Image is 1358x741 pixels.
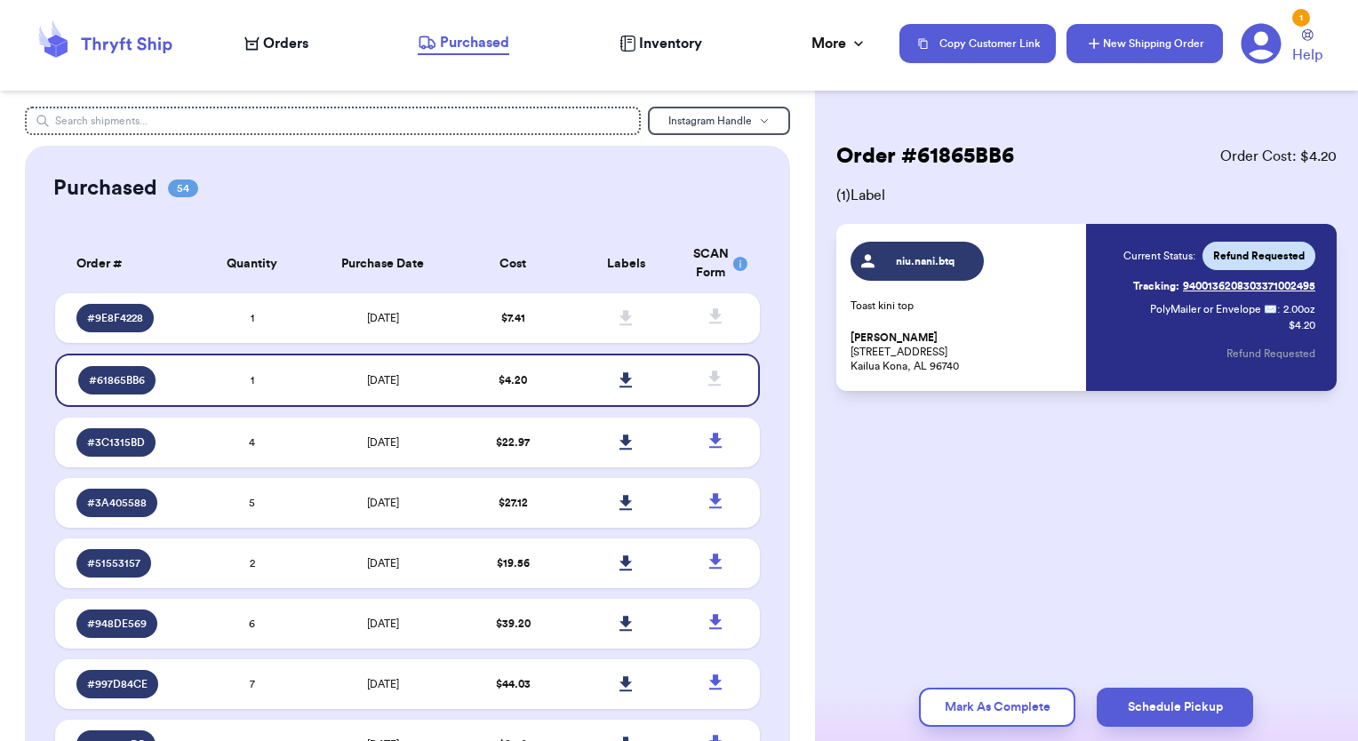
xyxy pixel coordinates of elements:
[87,556,140,570] span: # 51553157
[251,313,254,323] span: 1
[25,107,642,135] input: Search shipments...
[457,235,570,293] th: Cost
[55,235,196,293] th: Order #
[496,437,530,448] span: $ 22.97
[899,24,1056,63] button: Copy Customer Link
[367,618,399,629] span: [DATE]
[249,618,255,629] span: 6
[87,496,147,510] span: # 3A405588
[367,558,399,569] span: [DATE]
[1226,334,1315,373] button: Refund Requested
[851,299,1076,313] p: Toast kini top
[499,498,528,508] span: $ 27.12
[1123,249,1195,263] span: Current Status:
[639,33,702,54] span: Inventory
[249,437,255,448] span: 4
[244,33,308,54] a: Orders
[570,235,683,293] th: Labels
[1213,249,1305,263] span: Refund Requested
[501,313,525,323] span: $ 7.41
[367,498,399,508] span: [DATE]
[497,558,530,569] span: $ 19.56
[851,331,938,345] span: [PERSON_NAME]
[53,174,157,203] h2: Purchased
[499,375,527,386] span: $ 4.20
[249,498,255,508] span: 5
[1283,302,1315,316] span: 2.00 oz
[836,142,1014,171] h2: Order # 61865BB6
[250,558,255,569] span: 2
[811,33,867,54] div: More
[1066,24,1223,63] button: New Shipping Order
[1133,279,1179,293] span: Tracking:
[367,437,399,448] span: [DATE]
[440,32,509,53] span: Purchased
[87,435,145,450] span: # 3C1315BD
[367,313,399,323] span: [DATE]
[619,33,702,54] a: Inventory
[693,245,739,283] div: SCAN Form
[308,235,457,293] th: Purchase Date
[836,185,1337,206] span: ( 1 ) Label
[250,679,255,689] span: 7
[89,373,145,387] span: # 61865BB6
[367,679,399,689] span: [DATE]
[418,32,509,55] a: Purchased
[263,33,308,54] span: Orders
[196,235,308,293] th: Quantity
[919,688,1075,727] button: Mark As Complete
[1241,23,1282,64] a: 1
[87,311,143,325] span: # 9E8F4228
[1289,318,1315,332] p: $ 4.20
[1277,302,1280,316] span: :
[251,375,254,386] span: 1
[851,331,1076,373] p: [STREET_ADDRESS] Kailua Kona, AL 96740
[648,107,790,135] button: Instagram Handle
[1292,29,1322,66] a: Help
[367,375,399,386] span: [DATE]
[1220,146,1337,167] span: Order Cost: $ 4.20
[1150,304,1277,315] span: PolyMailer or Envelope ✉️
[87,677,148,691] span: # 997D84CE
[1097,688,1253,727] button: Schedule Pickup
[168,179,198,197] span: 54
[1292,9,1310,27] div: 1
[87,617,147,631] span: # 948DE569
[1133,272,1315,300] a: Tracking:9400136208303371002495
[1292,44,1322,66] span: Help
[883,254,967,268] span: niu.nani.btq
[496,618,531,629] span: $ 39.20
[668,116,752,126] span: Instagram Handle
[496,679,531,689] span: $ 44.03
